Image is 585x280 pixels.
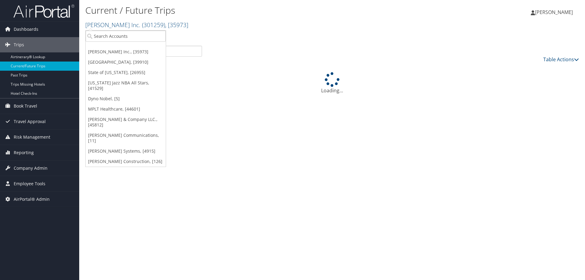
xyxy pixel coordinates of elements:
[14,192,50,207] span: AirPortal® Admin
[86,104,166,114] a: MPLT Healthcare, [44601]
[13,4,74,18] img: airportal-logo.png
[86,130,166,146] a: [PERSON_NAME] Communications, [11]
[85,21,188,29] a: [PERSON_NAME] Inc.
[14,176,45,191] span: Employee Tools
[85,72,579,94] div: Loading...
[86,57,166,67] a: [GEOGRAPHIC_DATA], [39910]
[165,21,188,29] span: , [ 35973 ]
[86,94,166,104] a: Dyno Nobel, [5]
[86,146,166,156] a: [PERSON_NAME] Systems, [4915]
[14,98,37,114] span: Book Travel
[86,78,166,94] a: [US_STATE] Jazz NBA All Stars, [41529]
[14,114,46,129] span: Travel Approval
[85,4,414,17] h1: Current / Future Trips
[86,67,166,78] a: State of [US_STATE], [26955]
[14,37,24,52] span: Trips
[142,21,165,29] span: ( 301259 )
[535,9,573,16] span: [PERSON_NAME]
[86,47,166,57] a: [PERSON_NAME] Inc., [35973]
[86,30,166,42] input: Search Accounts
[14,129,50,145] span: Risk Management
[85,32,414,40] p: Filter:
[14,145,34,160] span: Reporting
[86,156,166,167] a: [PERSON_NAME] Construction, [126]
[14,22,38,37] span: Dashboards
[531,3,579,21] a: [PERSON_NAME]
[86,114,166,130] a: [PERSON_NAME] & Company LLC., [45812]
[543,56,579,63] a: Table Actions
[14,161,48,176] span: Company Admin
